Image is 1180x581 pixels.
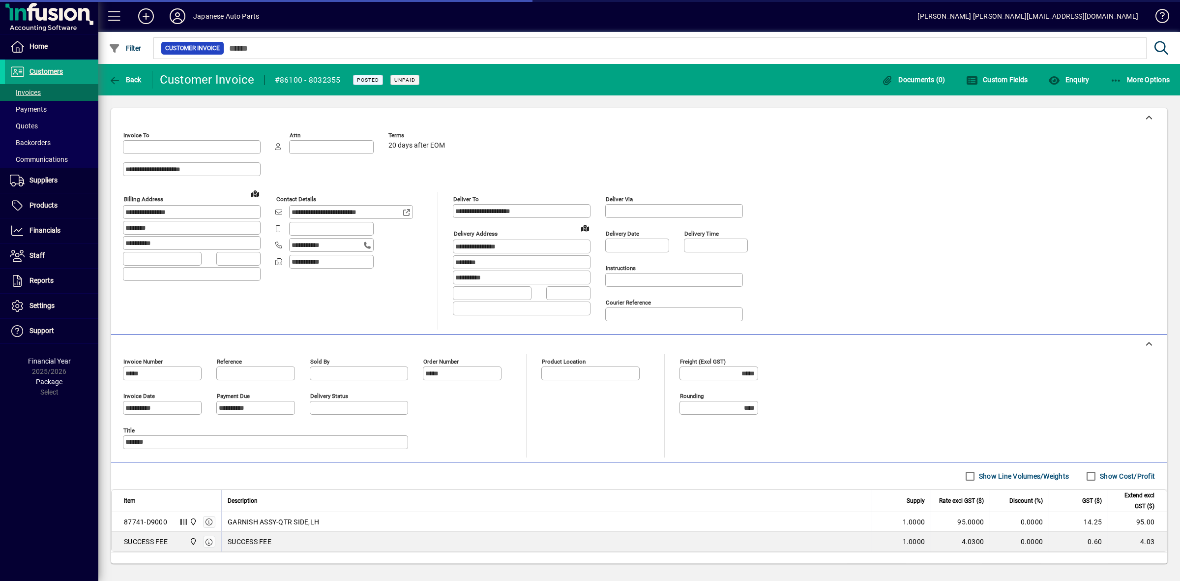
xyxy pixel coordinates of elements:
[1082,495,1102,506] span: GST ($)
[36,378,62,386] span: Package
[290,132,300,139] mat-label: Attn
[1108,563,1167,575] td: 119.03
[907,495,925,506] span: Supply
[5,218,98,243] a: Financials
[1148,2,1168,34] a: Knowledge Base
[606,299,651,306] mat-label: Courier Reference
[247,185,263,201] a: View on map
[1108,532,1167,551] td: 4.03
[124,495,136,506] span: Item
[5,34,98,59] a: Home
[966,76,1028,84] span: Custom Fields
[29,201,58,209] span: Products
[160,72,255,88] div: Customer Invoice
[680,358,726,365] mat-label: Freight (excl GST)
[680,393,704,399] mat-label: Rounding
[1046,71,1091,89] button: Enquiry
[228,495,258,506] span: Description
[98,71,152,89] app-page-header-button: Back
[394,77,415,83] span: Unpaid
[5,294,98,318] a: Settings
[124,537,168,547] div: SUCCESS FEE
[1009,495,1043,506] span: Discount (%)
[217,358,242,365] mat-label: Reference
[275,72,341,88] div: #86100 - 8032355
[124,517,167,527] div: 87741-D9000
[109,76,142,84] span: Back
[882,76,945,84] span: Documents (0)
[5,193,98,218] a: Products
[5,118,98,134] a: Quotes
[187,517,198,527] span: Central
[1049,532,1108,551] td: 0.60
[1049,563,1108,575] td: GST exclusive
[1110,76,1170,84] span: More Options
[453,196,479,203] mat-label: Deliver To
[423,358,459,365] mat-label: Order number
[310,358,329,365] mat-label: Sold by
[903,537,925,547] span: 1.0000
[5,168,98,193] a: Suppliers
[5,319,98,343] a: Support
[106,71,144,89] button: Back
[228,517,319,527] span: GARNISH ASSY-QTR SIDE,LH
[217,393,250,399] mat-label: Payment due
[123,358,163,365] mat-label: Invoice number
[982,563,1041,575] td: 20.00
[937,517,984,527] div: 95.0000
[29,251,45,259] span: Staff
[28,357,71,365] span: Financial Year
[123,427,135,434] mat-label: Title
[1049,512,1108,532] td: 14.25
[684,230,719,237] mat-label: Delivery time
[903,517,925,527] span: 1.0000
[914,563,982,575] td: Freight (excl GST)
[228,537,271,547] span: SUCCESS FEE
[990,512,1049,532] td: 0.0000
[193,8,259,24] div: Japanese Auto Parts
[937,537,984,547] div: 4.0300
[310,393,348,399] mat-label: Delivery status
[10,122,38,130] span: Quotes
[847,563,906,575] td: 0.0000 M³
[606,230,639,237] mat-label: Delivery date
[964,71,1031,89] button: Custom Fields
[106,39,144,57] button: Filter
[5,269,98,293] a: Reports
[939,495,984,506] span: Rate excl GST ($)
[29,276,54,284] span: Reports
[29,327,54,335] span: Support
[5,101,98,118] a: Payments
[123,393,155,399] mat-label: Invoice date
[990,532,1049,551] td: 0.0000
[1048,76,1089,84] span: Enquiry
[917,8,1138,24] div: [PERSON_NAME] [PERSON_NAME][EMAIL_ADDRESS][DOMAIN_NAME]
[123,132,149,139] mat-label: Invoice To
[5,151,98,168] a: Communications
[388,142,445,150] span: 20 days after EOM
[165,43,220,53] span: Customer Invoice
[5,84,98,101] a: Invoices
[29,302,55,309] span: Settings
[1114,490,1154,512] span: Extend excl GST ($)
[10,155,68,163] span: Communications
[357,77,379,83] span: Posted
[10,105,47,113] span: Payments
[130,7,162,25] button: Add
[29,226,60,234] span: Financials
[542,358,586,365] mat-label: Product location
[1098,471,1155,481] label: Show Cost/Profit
[10,139,51,147] span: Backorders
[109,44,142,52] span: Filter
[577,220,593,236] a: View on map
[788,563,847,575] td: Total Volume
[5,134,98,151] a: Backorders
[5,244,98,268] a: Staff
[29,42,48,50] span: Home
[388,132,447,139] span: Terms
[1108,512,1167,532] td: 95.00
[162,7,193,25] button: Profile
[29,176,58,184] span: Suppliers
[606,196,633,203] mat-label: Deliver via
[10,89,41,96] span: Invoices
